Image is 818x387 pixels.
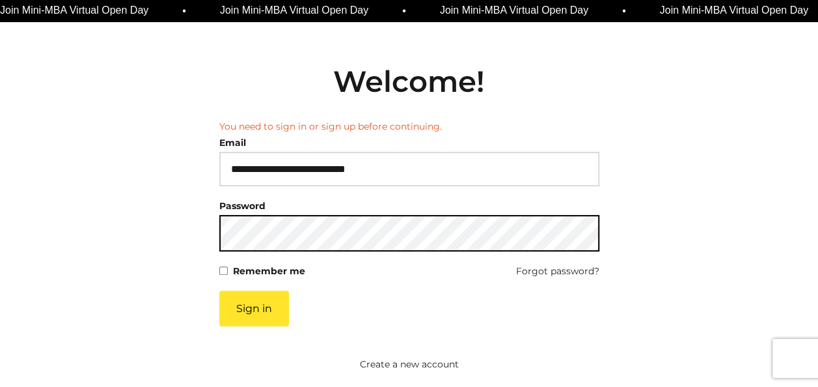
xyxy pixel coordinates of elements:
button: Sign in [219,291,289,326]
span: • [182,3,186,19]
label: Password [219,197,266,215]
h2: Welcome! [219,64,599,99]
label: Email [219,134,246,152]
span: • [622,3,626,19]
label: Remember me [233,262,305,280]
a: Forgot password? [516,262,599,280]
span: • [402,3,406,19]
a: Create a new account [156,358,662,371]
li: You need to sign in or sign up before continuing. [219,120,599,134]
